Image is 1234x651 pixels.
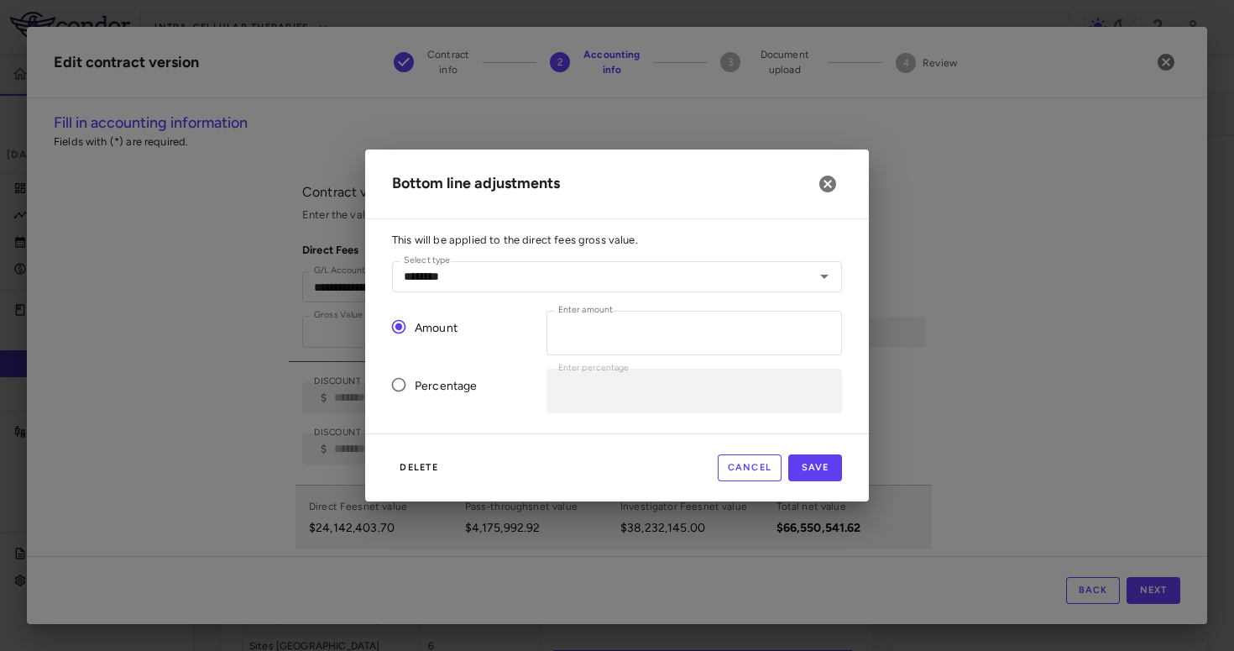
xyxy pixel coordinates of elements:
[415,377,478,396] span: Percentage
[788,454,842,481] button: Save
[718,454,782,481] button: Cancel
[392,233,842,248] p: This will be applied to the direct fees gross value.
[558,303,613,318] label: Enter amount
[813,265,836,288] button: Open
[558,361,629,375] label: Enter percentage
[404,254,450,268] label: Select type
[392,454,446,481] button: Delete
[415,319,458,338] span: Amount
[392,172,560,195] h6: Bottom line adjustments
